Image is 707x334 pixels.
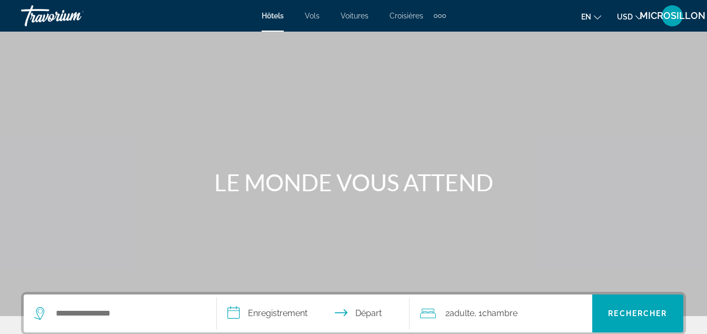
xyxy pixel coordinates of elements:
[640,11,705,21] span: MICROSILLON
[445,308,450,318] font: 2
[21,2,126,30] a: Travorium
[262,12,284,20] a: Hôtels
[305,12,320,20] a: Vols
[410,294,592,332] button: Voyageurs : 2 adultes, 0 enfants
[659,5,686,27] button: Menu utilisateur
[482,308,517,318] span: Chambre
[55,306,201,321] input: Rechercher une destination hôtelière
[217,294,410,332] button: Sélectionnez la date d’arrivée et de départ
[450,308,474,318] span: Adulte
[617,13,633,21] span: USD
[434,7,446,24] button: Éléments de navigation supplémentaires
[608,309,667,318] span: Rechercher
[474,308,482,318] font: , 1
[581,13,591,21] span: en
[390,12,423,20] a: Croisières
[581,9,601,24] button: Changer la langue
[617,9,643,24] button: Changer de devise
[24,294,683,332] div: Widget de recherche
[341,12,369,20] a: Voitures
[592,294,683,332] button: Rechercher
[156,169,551,196] h1: LE MONDE VOUS ATTEND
